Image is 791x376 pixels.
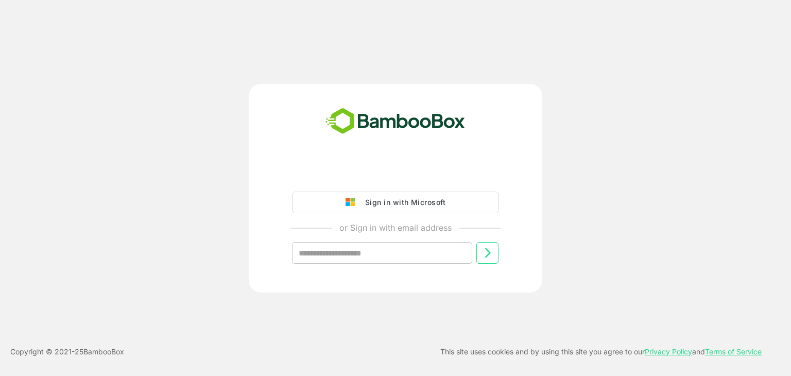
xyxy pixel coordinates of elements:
[339,221,452,234] p: or Sign in with email address
[360,196,445,209] div: Sign in with Microsoft
[645,347,692,356] a: Privacy Policy
[346,198,360,207] img: google
[705,347,762,356] a: Terms of Service
[440,346,762,358] p: This site uses cookies and by using this site you agree to our and
[10,346,124,358] p: Copyright © 2021- 25 BambooBox
[293,192,498,213] button: Sign in with Microsoft
[320,105,471,139] img: bamboobox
